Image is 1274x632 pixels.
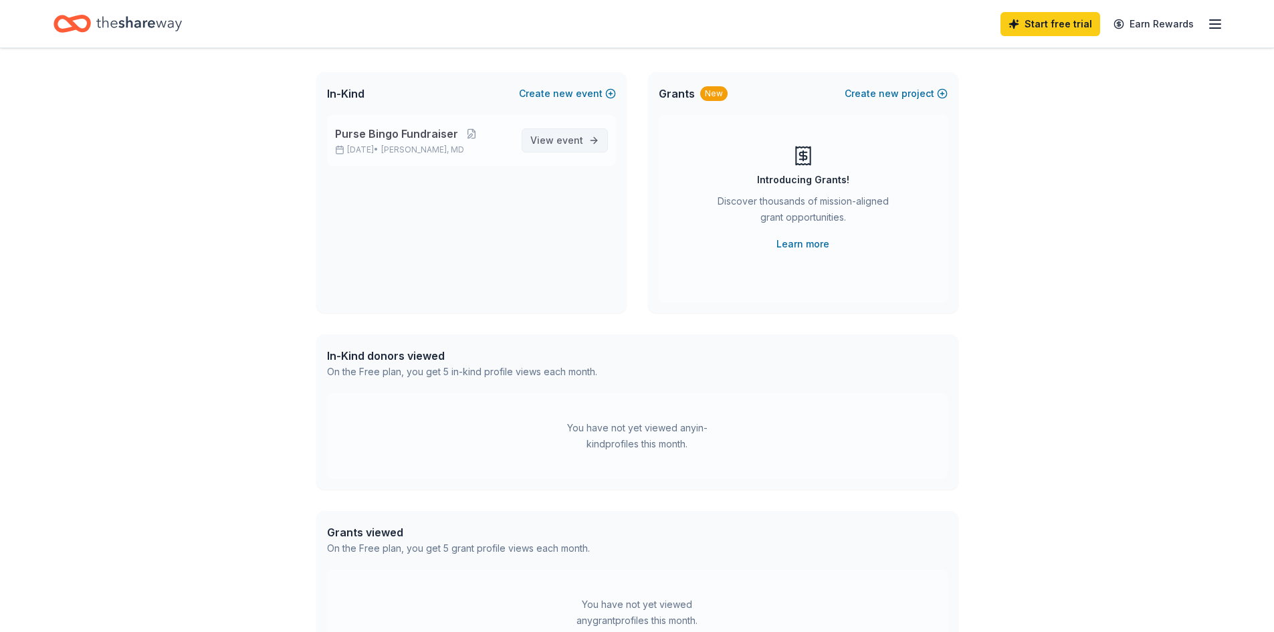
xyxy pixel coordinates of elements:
[554,597,721,629] div: You have not yet viewed any grant profiles this month.
[659,86,695,102] span: Grants
[530,132,583,148] span: View
[554,420,721,452] div: You have not yet viewed any in-kind profiles this month.
[879,86,899,102] span: new
[54,8,182,39] a: Home
[335,126,458,142] span: Purse Bingo Fundraiser
[776,236,829,252] a: Learn more
[327,540,590,556] div: On the Free plan, you get 5 grant profile views each month.
[381,144,464,155] span: [PERSON_NAME], MD
[845,86,948,102] button: Createnewproject
[327,86,364,102] span: In-Kind
[519,86,616,102] button: Createnewevent
[335,144,511,155] p: [DATE] •
[1105,12,1202,36] a: Earn Rewards
[712,193,894,231] div: Discover thousands of mission-aligned grant opportunities.
[553,86,573,102] span: new
[757,172,849,188] div: Introducing Grants!
[327,524,590,540] div: Grants viewed
[700,86,728,101] div: New
[556,134,583,146] span: event
[327,348,597,364] div: In-Kind donors viewed
[522,128,608,152] a: View event
[1000,12,1100,36] a: Start free trial
[327,364,597,380] div: On the Free plan, you get 5 in-kind profile views each month.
